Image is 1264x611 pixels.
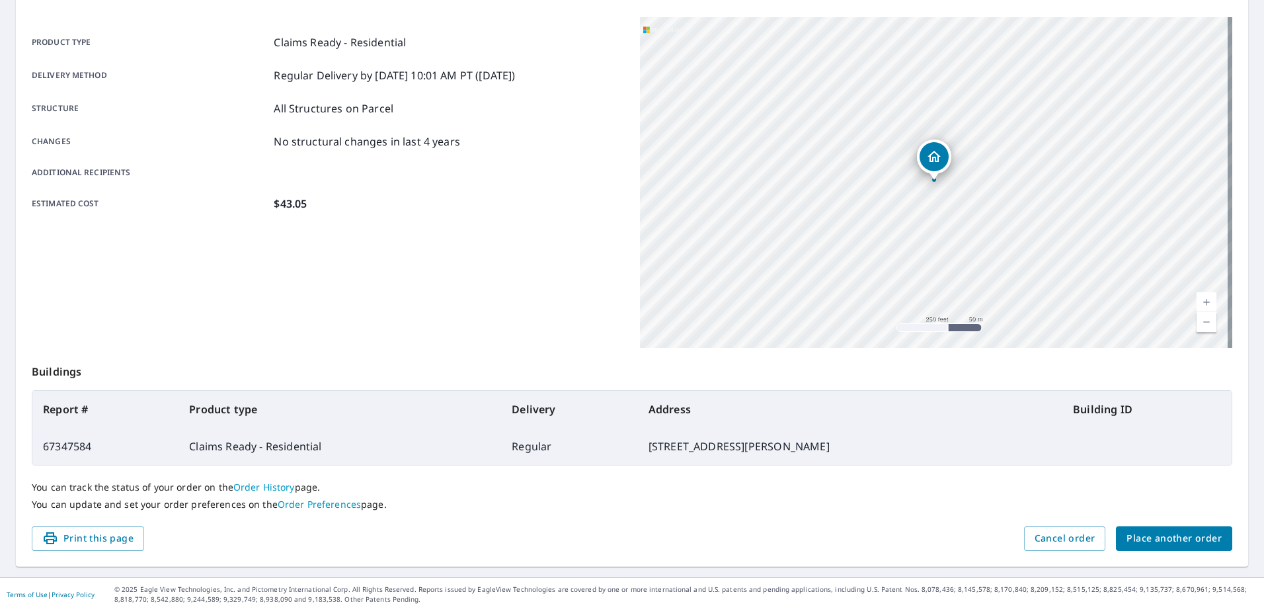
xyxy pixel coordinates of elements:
[32,167,268,179] p: Additional recipients
[114,585,1257,604] p: © 2025 Eagle View Technologies, Inc. and Pictometry International Corp. All Rights Reserved. Repo...
[274,196,307,212] p: $43.05
[501,428,638,465] td: Regular
[7,590,48,599] a: Terms of Use
[1126,530,1222,547] span: Place another order
[52,590,95,599] a: Privacy Policy
[274,67,515,83] p: Regular Delivery by [DATE] 10:01 AM PT ([DATE])
[1062,391,1232,428] th: Building ID
[32,499,1232,510] p: You can update and set your order preferences on the page.
[32,481,1232,493] p: You can track the status of your order on the page.
[1024,526,1106,551] button: Cancel order
[32,34,268,50] p: Product type
[274,101,393,116] p: All Structures on Parcel
[178,428,501,465] td: Claims Ready - Residential
[32,526,144,551] button: Print this page
[32,67,268,83] p: Delivery method
[7,591,95,598] p: |
[274,134,460,149] p: No structural changes in last 4 years
[501,391,638,428] th: Delivery
[1035,530,1095,547] span: Cancel order
[32,134,268,149] p: Changes
[32,428,178,465] td: 67347584
[1197,312,1216,332] a: Current Level 17, Zoom Out
[32,391,178,428] th: Report #
[233,481,295,493] a: Order History
[638,391,1062,428] th: Address
[178,391,501,428] th: Product type
[274,34,406,50] p: Claims Ready - Residential
[917,140,951,181] div: Dropped pin, building 1, Residential property, 10487 County Road 419 Anna, TX 75409
[32,196,268,212] p: Estimated cost
[42,530,134,547] span: Print this page
[1197,292,1216,312] a: Current Level 17, Zoom In
[638,428,1062,465] td: [STREET_ADDRESS][PERSON_NAME]
[1116,526,1232,551] button: Place another order
[278,498,361,510] a: Order Preferences
[32,101,268,116] p: Structure
[32,348,1232,390] p: Buildings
